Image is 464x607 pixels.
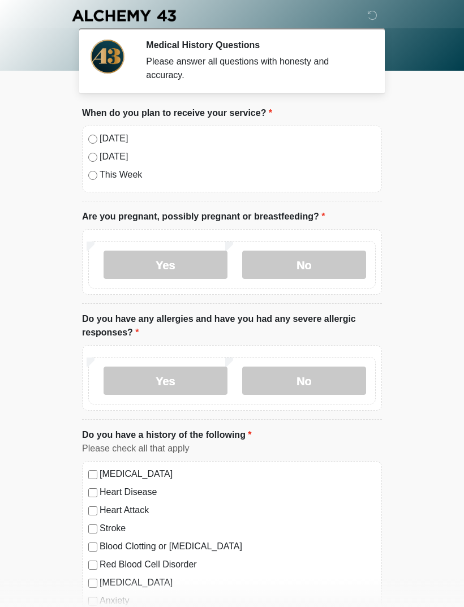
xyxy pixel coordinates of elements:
label: Yes [104,367,227,395]
label: Stroke [100,522,376,535]
input: Heart Disease [88,488,97,497]
label: Heart Disease [100,485,376,499]
input: [DATE] [88,135,97,144]
label: [MEDICAL_DATA] [100,467,376,481]
label: [MEDICAL_DATA] [100,576,376,589]
img: Agent Avatar [91,40,124,74]
input: This Week [88,171,97,180]
label: This Week [100,168,376,182]
input: [MEDICAL_DATA] [88,579,97,588]
input: [MEDICAL_DATA] [88,470,97,479]
label: Yes [104,251,227,279]
label: Heart Attack [100,503,376,517]
label: Do you have any allergies and have you had any severe allergic responses? [82,312,382,339]
label: Are you pregnant, possibly pregnant or breastfeeding? [82,210,325,223]
img: Alchemy 43 Logo [71,8,177,23]
input: Anxiety [88,597,97,606]
input: Red Blood Cell Disorder [88,561,97,570]
h2: Medical History Questions [146,40,365,50]
input: Heart Attack [88,506,97,515]
label: When do you plan to receive your service? [82,106,272,120]
label: No [242,367,366,395]
label: Blood Clotting or [MEDICAL_DATA] [100,540,376,553]
input: [DATE] [88,153,97,162]
div: Please check all that apply [82,442,382,455]
label: Red Blood Cell Disorder [100,558,376,571]
div: Please answer all questions with honesty and accuracy. [146,55,365,82]
input: Stroke [88,524,97,533]
label: [DATE] [100,150,376,163]
input: Blood Clotting or [MEDICAL_DATA] [88,543,97,552]
label: Do you have a history of the following [82,428,252,442]
label: [DATE] [100,132,376,145]
label: No [242,251,366,279]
